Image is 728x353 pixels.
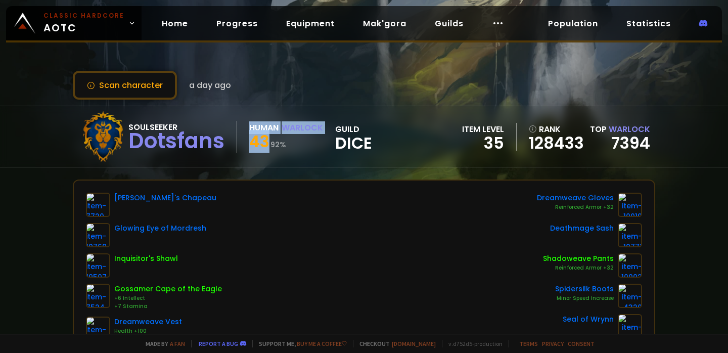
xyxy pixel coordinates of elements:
[442,340,503,347] span: v. d752d5 - production
[355,13,415,34] a: Mak'gora
[353,340,436,347] span: Checkout
[282,121,323,134] div: Warlock
[270,140,286,150] small: 92 %
[618,284,642,308] img: item-4320
[114,193,216,203] div: [PERSON_NAME]'s Chapeau
[462,123,504,136] div: item level
[618,314,642,338] img: item-2933
[611,131,650,154] a: 7394
[249,130,269,153] span: 43
[563,314,614,325] div: Seal of Wrynn
[618,13,679,34] a: Statistics
[86,223,110,247] img: item-10769
[170,340,185,347] a: a fan
[73,71,177,100] button: Scan character
[208,13,266,34] a: Progress
[6,6,142,40] a: Classic HardcoreAOTC
[392,340,436,347] a: [DOMAIN_NAME]
[609,123,650,135] span: Warlock
[114,284,222,294] div: Gossamer Cape of the Eagle
[550,223,614,234] div: Deathmage Sash
[140,340,185,347] span: Made by
[568,340,595,347] a: Consent
[252,340,347,347] span: Support me,
[540,13,606,34] a: Population
[543,253,614,264] div: Shadoweave Pants
[618,223,642,247] img: item-10771
[86,284,110,308] img: item-7524
[114,317,182,327] div: Dreamweave Vest
[427,13,472,34] a: Guilds
[335,123,372,151] div: guild
[555,294,614,302] div: Minor Speed Increase
[555,284,614,294] div: Spidersilk Boots
[335,136,372,151] span: Dice
[114,327,182,335] div: Health +100
[154,13,196,34] a: Home
[114,294,222,302] div: +6 Intellect
[462,136,504,151] div: 35
[529,123,584,136] div: rank
[86,193,110,217] img: item-7720
[529,136,584,151] a: 128433
[542,340,564,347] a: Privacy
[537,203,614,211] div: Reinforced Armor +32
[128,121,224,134] div: Soulseeker
[543,264,614,272] div: Reinforced Armor +32
[519,340,538,347] a: Terms
[278,13,343,34] a: Equipment
[114,302,222,311] div: +7 Stamina
[114,223,206,234] div: Glowing Eye of Mordresh
[86,317,110,341] img: item-10021
[618,193,642,217] img: item-10019
[618,253,642,278] img: item-10002
[128,134,224,149] div: Dotsfans
[249,121,279,134] div: Human
[43,11,124,35] span: AOTC
[86,253,110,278] img: item-19507
[114,253,178,264] div: Inquisitor's Shawl
[537,193,614,203] div: Dreamweave Gloves
[297,340,347,347] a: Buy me a coffee
[199,340,238,347] a: Report a bug
[43,11,124,20] small: Classic Hardcore
[189,79,231,92] span: a day ago
[590,123,650,136] div: Top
